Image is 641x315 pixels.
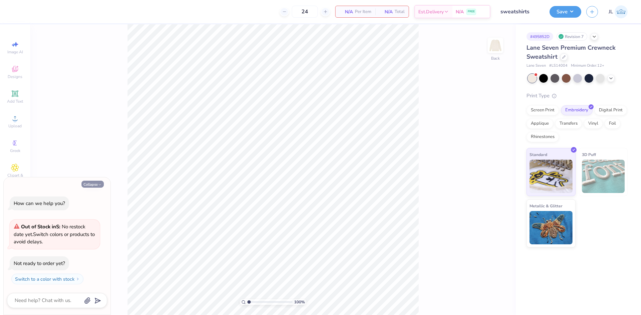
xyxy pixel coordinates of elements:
img: 3D Puff [582,160,625,193]
button: Switch to a color with stock [11,274,83,284]
div: # 495852D [526,32,553,41]
div: Back [491,55,500,61]
img: Jairo Laqui [615,5,628,18]
span: FREE [468,9,475,14]
div: Rhinestones [526,132,559,142]
span: Upload [8,123,22,129]
span: N/A [340,8,353,15]
div: Embroidery [561,105,593,115]
span: JL [609,8,613,16]
span: Lane Seven [526,63,546,69]
span: Image AI [7,49,23,55]
img: Metallic & Glitter [529,211,573,244]
img: Standard [529,160,573,193]
span: 3D Puff [582,151,596,158]
div: Print Type [526,92,628,100]
span: Add Text [7,99,23,104]
div: Screen Print [526,105,559,115]
span: 100 % [294,299,305,305]
input: Untitled Design [495,5,545,18]
span: Greek [10,148,20,153]
span: Est. Delivery [418,8,444,15]
span: N/A [456,8,464,15]
div: Foil [605,119,620,129]
span: Switch colors or products to avoid delays. [14,223,95,245]
div: Digital Print [595,105,627,115]
button: Collapse [81,181,104,188]
span: Designs [8,74,22,79]
a: JL [609,5,628,18]
strong: Out of Stock in S : [21,223,62,230]
img: Back [489,39,502,52]
div: Not ready to order yet? [14,260,65,267]
span: Clipart & logos [3,173,27,183]
span: No restock date yet. [14,223,85,238]
button: Save [550,6,581,18]
span: Metallic & Glitter [529,202,563,209]
div: Vinyl [584,119,603,129]
span: Lane Seven Premium Crewneck Sweatshirt [526,44,616,61]
span: Per Item [355,8,371,15]
div: Applique [526,119,553,129]
span: # LS14004 [549,63,568,69]
span: N/A [379,8,393,15]
div: How can we help you? [14,200,65,207]
span: Total [395,8,405,15]
div: Revision 7 [557,32,587,41]
span: Minimum Order: 12 + [571,63,604,69]
span: Standard [529,151,547,158]
img: Switch to a color with stock [76,277,80,281]
div: Transfers [555,119,582,129]
input: – – [292,6,318,18]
